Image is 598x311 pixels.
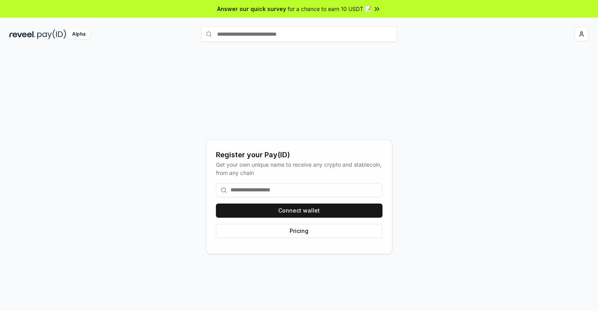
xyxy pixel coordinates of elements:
button: Connect wallet [216,204,382,218]
span: for a chance to earn 10 USDT 📝 [288,5,371,13]
div: Alpha [68,29,90,39]
span: Answer our quick survey [217,5,286,13]
img: pay_id [37,29,66,39]
div: Get your own unique name to receive any crypto and stablecoin, from any chain [216,160,382,177]
div: Register your Pay(ID) [216,149,382,160]
button: Pricing [216,224,382,238]
img: reveel_dark [9,29,36,39]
